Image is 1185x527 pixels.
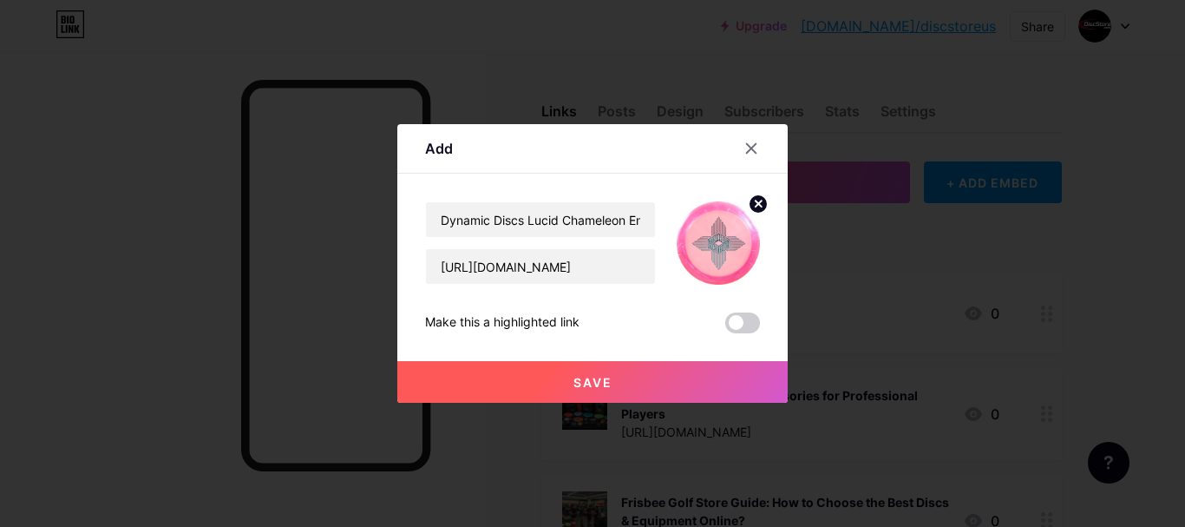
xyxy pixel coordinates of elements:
[425,138,453,159] div: Add
[397,361,788,403] button: Save
[425,313,579,333] div: Make this a highlighted link
[426,249,655,284] input: URL
[677,201,760,285] img: link_thumbnail
[573,375,612,390] span: Save
[426,202,655,237] input: Title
